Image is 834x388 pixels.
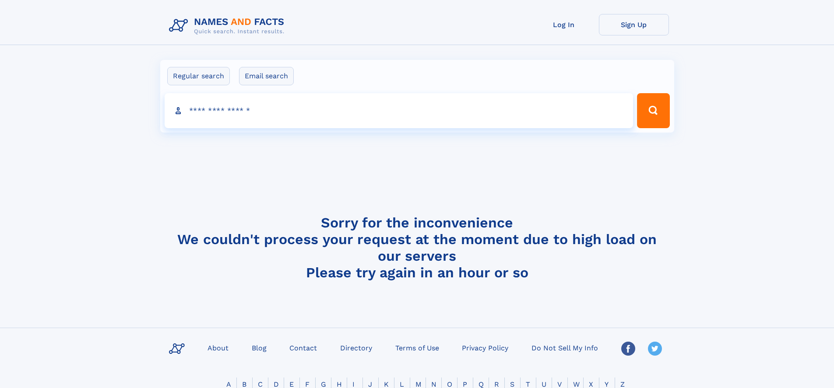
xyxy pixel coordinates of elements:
button: Search Button [637,93,669,128]
img: Facebook [621,342,635,356]
a: About [204,341,232,354]
a: Privacy Policy [458,341,512,354]
a: Directory [337,341,376,354]
a: Contact [286,341,320,354]
h4: Sorry for the inconvenience We couldn't process your request at the moment due to high load on ou... [165,214,669,281]
img: Twitter [648,342,662,356]
a: Log In [529,14,599,35]
a: Do Not Sell My Info [528,341,602,354]
label: Email search [239,67,294,85]
img: Logo Names and Facts [165,14,292,38]
a: Sign Up [599,14,669,35]
a: Terms of Use [392,341,443,354]
a: Blog [248,341,270,354]
input: search input [165,93,633,128]
label: Regular search [167,67,230,85]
